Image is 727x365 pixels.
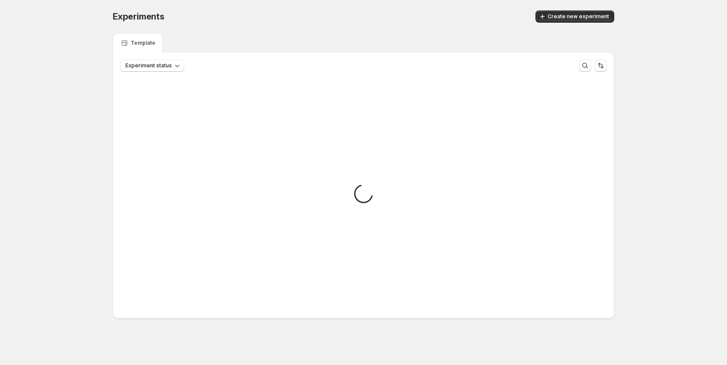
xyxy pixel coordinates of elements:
p: Template [131,40,155,46]
button: Sort the results [595,60,607,72]
span: Experiments [113,11,165,22]
button: Create new experiment [535,10,614,23]
span: Experiment status [125,62,172,69]
button: Experiment status [120,60,184,72]
span: Create new experiment [548,13,609,20]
